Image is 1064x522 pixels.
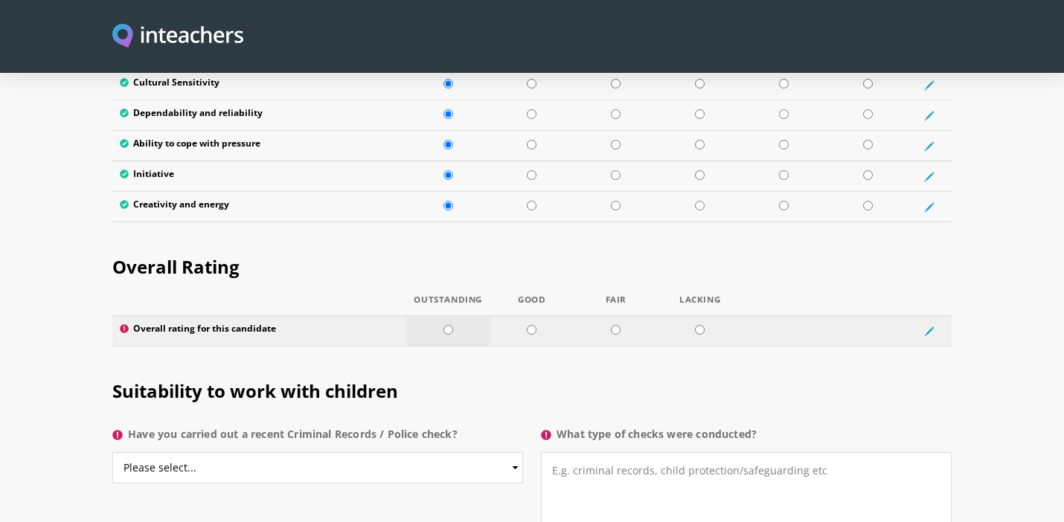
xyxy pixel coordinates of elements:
label: Have you carried out a recent Criminal Records / Police check? [112,425,523,452]
span: Suitability to work with children [112,378,398,403]
span: Overall Rating [112,254,240,279]
th: Good [490,295,574,316]
th: Fair [574,295,658,316]
label: Initiative [120,169,399,184]
label: Creativity and energy [120,199,399,214]
label: Dependability and reliability [120,108,399,123]
label: Ability to cope with pressure [120,138,399,153]
label: What type of checks were conducted? [541,425,952,452]
th: Lacking [658,295,742,316]
a: Visit this site's homepage [112,24,243,50]
label: Overall rating for this candidate [120,323,399,338]
img: Inteachers [112,24,243,50]
th: Outstanding [406,295,490,316]
label: Cultural Sensitivity [120,77,399,92]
